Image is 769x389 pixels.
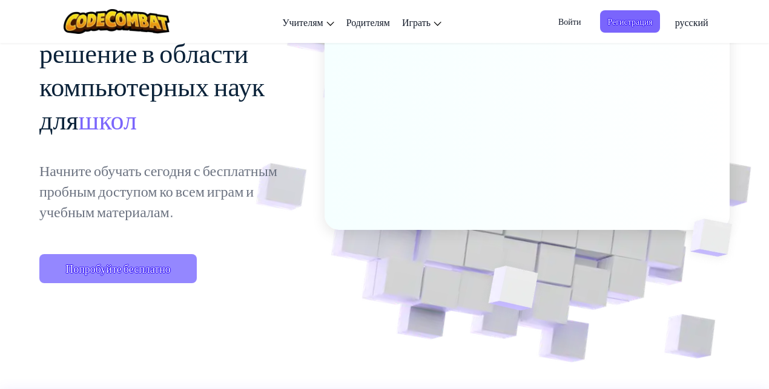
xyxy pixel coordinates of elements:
[675,16,708,28] span: русский
[39,160,306,221] p: Начните обучать сегодня с бесплатным пробным доступом ко всем играм и учебным материалам.
[669,5,715,38] a: русский
[64,9,170,34] img: CodeCombat logo
[340,5,396,38] a: Родителям
[459,240,567,341] img: Overlap cubes
[276,5,340,38] a: Учителям
[670,194,761,282] img: Overlap cubes
[551,10,588,33] button: Войти
[79,102,137,136] span: школ
[402,16,431,28] span: Играть
[39,254,197,283] button: Попробуйте бесплатно
[396,5,447,38] a: Играть
[39,2,302,136] span: Наиболее эффективное решение в области компьютерных наук для
[600,10,659,33] button: Регистрация
[282,16,323,28] span: Учителям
